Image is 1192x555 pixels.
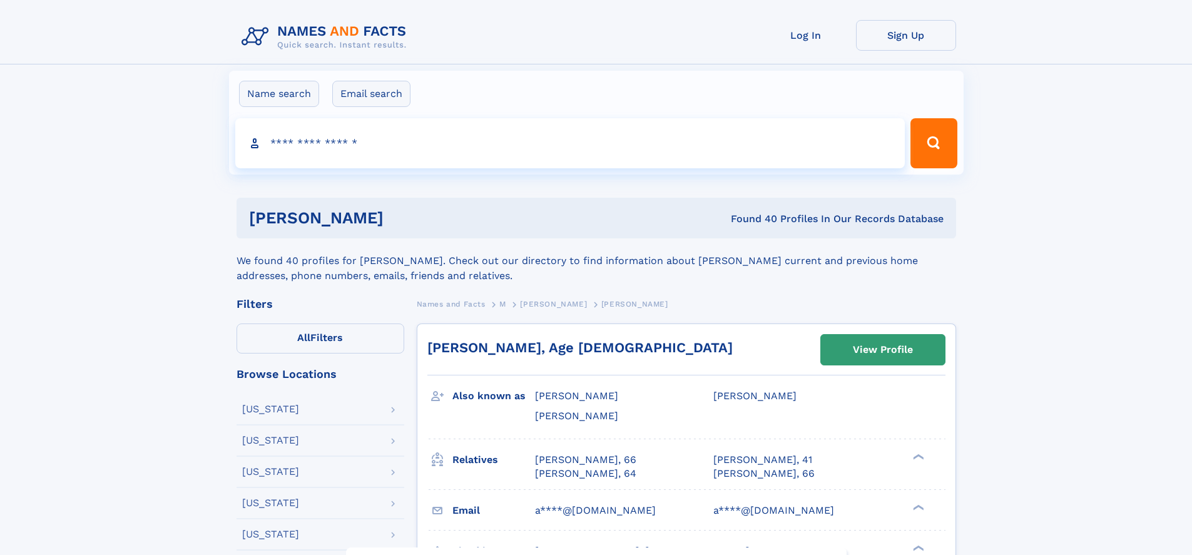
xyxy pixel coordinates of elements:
span: All [297,332,310,344]
h3: Also known as [452,385,535,407]
span: [PERSON_NAME] [535,390,618,402]
a: [PERSON_NAME], 66 [713,467,815,481]
span: M [499,300,506,308]
h3: Email [452,500,535,521]
div: [US_STATE] [242,529,299,539]
div: ❯ [910,452,925,461]
a: Names and Facts [417,296,486,312]
h3: Relatives [452,449,535,471]
div: View Profile [853,335,913,364]
a: Log In [756,20,856,51]
div: [US_STATE] [242,404,299,414]
h1: [PERSON_NAME] [249,210,558,226]
a: View Profile [821,335,945,365]
a: [PERSON_NAME], 66 [535,453,636,467]
div: Filters [237,298,404,310]
label: Email search [332,81,410,107]
span: [PERSON_NAME] [601,300,668,308]
div: ❯ [910,544,925,552]
label: Name search [239,81,319,107]
div: Found 40 Profiles In Our Records Database [557,212,944,226]
span: [PERSON_NAME] [713,390,797,402]
button: Search Button [910,118,957,168]
a: [PERSON_NAME], 64 [535,467,636,481]
input: search input [235,118,905,168]
a: M [499,296,506,312]
div: [US_STATE] [242,498,299,508]
div: ❯ [910,503,925,511]
div: We found 40 profiles for [PERSON_NAME]. Check out our directory to find information about [PERSON... [237,238,956,283]
a: [PERSON_NAME], Age [DEMOGRAPHIC_DATA] [427,340,733,355]
img: Logo Names and Facts [237,20,417,54]
div: [US_STATE] [242,435,299,446]
div: [US_STATE] [242,467,299,477]
a: [PERSON_NAME], 41 [713,453,812,467]
a: [PERSON_NAME] [520,296,587,312]
a: Sign Up [856,20,956,51]
span: [PERSON_NAME] [520,300,587,308]
span: [PERSON_NAME] [535,410,618,422]
label: Filters [237,323,404,354]
div: Browse Locations [237,369,404,380]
